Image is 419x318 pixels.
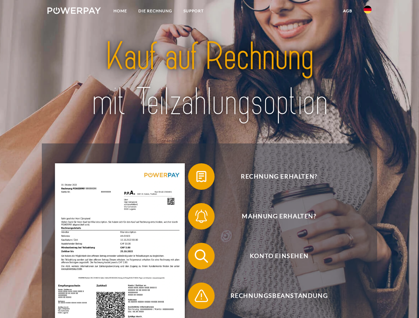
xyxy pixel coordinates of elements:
img: qb_bill.svg [193,168,210,185]
img: qb_warning.svg [193,288,210,304]
span: Rechnung erhalten? [198,163,360,190]
img: qb_search.svg [193,248,210,264]
a: SUPPORT [178,5,209,17]
button: Rechnungsbeanstandung [188,283,361,309]
button: Rechnung erhalten? [188,163,361,190]
span: Konto einsehen [198,243,360,269]
button: Konto einsehen [188,243,361,269]
img: qb_bell.svg [193,208,210,225]
span: Rechnungsbeanstandung [198,283,360,309]
img: de [364,6,372,14]
a: Home [108,5,133,17]
a: DIE RECHNUNG [133,5,178,17]
span: Mahnung erhalten? [198,203,360,230]
img: title-powerpay_de.svg [63,32,356,127]
img: logo-powerpay-white.svg [47,7,101,14]
button: Mahnung erhalten? [188,203,361,230]
a: agb [337,5,358,17]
